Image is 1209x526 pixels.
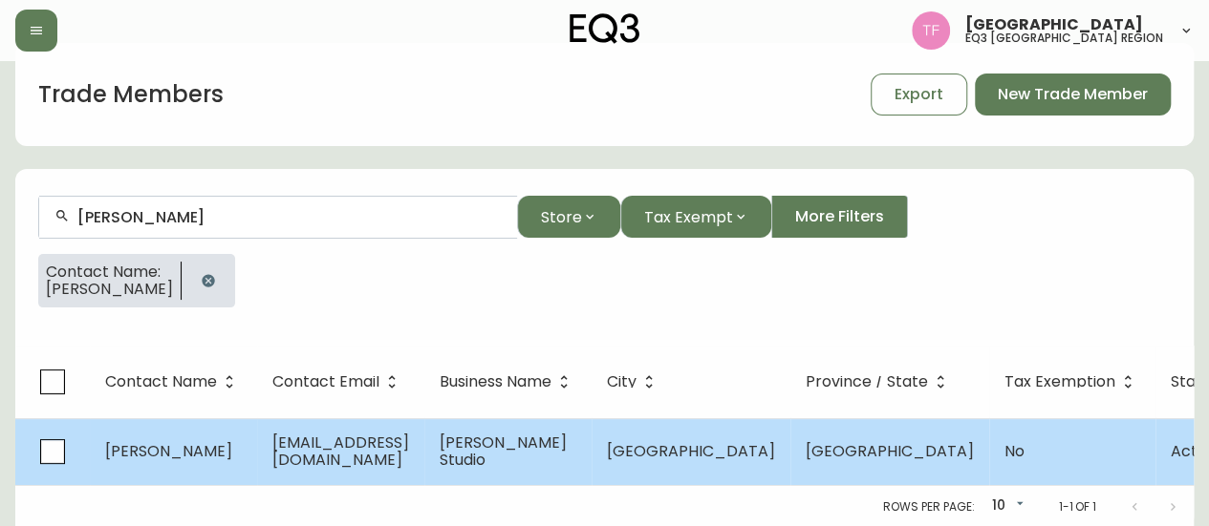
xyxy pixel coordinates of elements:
[806,376,928,388] span: Province / State
[883,498,974,515] p: Rows per page:
[440,373,576,390] span: Business Name
[272,373,404,390] span: Contact Email
[46,281,173,298] span: [PERSON_NAME]
[1004,376,1115,388] span: Tax Exemption
[975,74,1171,116] button: New Trade Member
[998,84,1148,105] span: New Trade Member
[1004,373,1140,390] span: Tax Exemption
[272,431,409,471] span: [EMAIL_ADDRESS][DOMAIN_NAME]
[77,208,502,226] input: Search
[272,376,379,388] span: Contact Email
[607,440,775,462] span: [GEOGRAPHIC_DATA]
[1004,440,1025,462] span: No
[440,376,551,388] span: Business Name
[607,373,661,390] span: City
[806,440,974,462] span: [GEOGRAPHIC_DATA]
[607,376,637,388] span: City
[105,376,217,388] span: Contact Name
[644,205,733,229] span: Tax Exempt
[1058,498,1096,515] p: 1-1 of 1
[965,17,1143,32] span: [GEOGRAPHIC_DATA]
[105,440,232,462] span: [PERSON_NAME]
[105,373,242,390] span: Contact Name
[895,84,943,105] span: Export
[795,206,884,227] span: More Filters
[517,196,620,238] button: Store
[38,78,224,111] h1: Trade Members
[771,196,908,238] button: More Filters
[440,431,567,471] span: [PERSON_NAME] Studio
[620,196,771,238] button: Tax Exempt
[965,32,1163,44] h5: eq3 [GEOGRAPHIC_DATA] region
[46,263,173,281] span: Contact Name:
[982,491,1027,522] div: 10
[570,13,640,44] img: logo
[806,373,953,390] span: Province / State
[871,74,967,116] button: Export
[541,205,582,229] span: Store
[912,11,950,50] img: 971393357b0bdd4f0581b88529d406f6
